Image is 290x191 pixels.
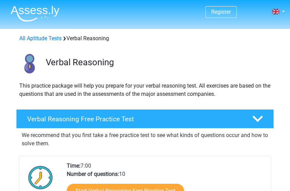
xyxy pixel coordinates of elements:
[11,5,60,22] img: Assessly
[19,82,271,98] p: This practice package will help you prepare for your verbal reasoning test. All exercises are bas...
[22,131,268,148] p: We recommend that you first take a free practice test to see what kinds of questions occur and ho...
[27,115,242,123] h4: Verbal Reasoning Free Practice Test
[19,35,62,42] a: All Aptitude Tests
[13,109,277,128] a: Verbal Reasoning Free Practice Test
[17,34,273,43] div: Verbal Reasoning
[17,51,42,76] img: verbal reasoning
[67,162,80,169] b: Time:
[46,57,268,68] h3: Verbal Reasoning
[211,9,231,15] a: Register
[67,171,119,177] b: Number of questions:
